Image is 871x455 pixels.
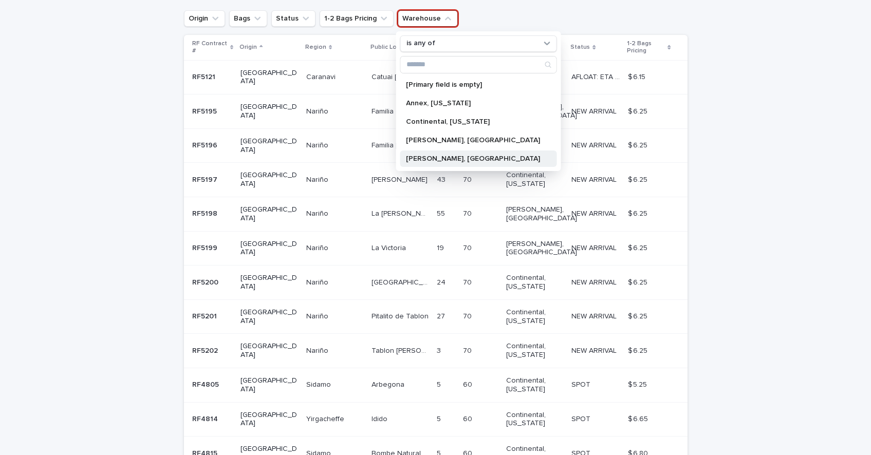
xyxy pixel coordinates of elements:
[306,276,330,287] p: Nariño
[372,242,408,253] p: La Victoria
[628,413,650,424] p: $ 6.65
[306,345,330,355] p: Nariño
[463,378,474,389] p: 60
[571,310,619,321] p: NEW ARRIVAL
[571,105,619,116] p: NEW ARRIVAL
[400,56,556,73] input: Search
[406,100,540,107] p: Annex, [US_STATE]
[398,10,458,27] button: Warehouse
[192,38,228,57] p: RF Contract #
[437,276,448,287] p: 24
[628,276,650,287] p: $ 6.25
[570,42,590,53] p: Status
[372,139,431,150] p: Familia [PERSON_NAME]
[192,207,219,218] p: RF5198
[437,174,448,184] p: 43
[463,345,474,355] p: 70
[372,276,431,287] p: [GEOGRAPHIC_DATA]
[628,174,650,184] p: $ 6.25
[628,378,649,389] p: $ 5.25
[372,310,431,321] p: Pitalito de Tablon
[184,231,688,266] tr: RF5199RF5199 [GEOGRAPHIC_DATA]NariñoNariño La VictoriaLa Victoria 1919 7070 [PERSON_NAME], [GEOGR...
[406,118,540,125] p: Continental, [US_STATE]
[372,71,431,82] p: Catuai [PERSON_NAME]
[628,207,650,218] p: $ 6.25
[192,310,219,321] p: RF5201
[372,207,431,218] p: La [PERSON_NAME]
[628,105,650,116] p: $ 6.25
[400,56,557,73] div: Search
[239,42,257,53] p: Origin
[240,308,298,326] p: [GEOGRAPHIC_DATA]
[463,276,474,287] p: 70
[306,105,330,116] p: Nariño
[184,60,688,94] tr: RF5121RF5121 [GEOGRAPHIC_DATA]CaranaviCaranavi Catuai [PERSON_NAME]Catuai [PERSON_NAME] 99 6060 C...
[192,378,221,389] p: RF4805
[628,139,650,150] p: $ 6.25
[184,10,225,27] button: Origin
[240,69,298,86] p: [GEOGRAPHIC_DATA]
[571,71,622,82] p: AFLOAT: ETA 10-31-2025
[571,139,619,150] p: NEW ARRIVAL
[372,174,430,184] p: [PERSON_NAME]
[571,378,592,389] p: SPOT
[628,345,650,355] p: $ 6.25
[437,207,447,218] p: 55
[372,378,406,389] p: Arbegona
[571,345,619,355] p: NEW ARRIVAL
[240,171,298,188] p: [GEOGRAPHIC_DATA]
[372,413,390,424] p: Idido
[463,207,474,218] p: 70
[306,207,330,218] p: Nariño
[320,10,394,27] button: 1-2 Bags Pricing
[372,105,431,116] p: Familia Chincunque
[192,174,219,184] p: RF5197
[628,310,650,321] p: $ 6.25
[240,274,298,291] p: [GEOGRAPHIC_DATA]
[184,402,688,437] tr: RF4814RF4814 [GEOGRAPHIC_DATA]YirgacheffeYirgacheffe IdidoIdido 55 6060 Continental, [US_STATE] S...
[437,413,443,424] p: 5
[571,242,619,253] p: NEW ARRIVAL
[372,345,431,355] p: Tablon [PERSON_NAME]
[463,242,474,253] p: 70
[192,105,219,116] p: RF5195
[437,310,447,321] p: 27
[240,342,298,359] p: [GEOGRAPHIC_DATA]
[628,71,647,82] p: $ 6.15
[240,240,298,257] p: [GEOGRAPHIC_DATA]
[406,155,540,162] p: [PERSON_NAME], [GEOGRAPHIC_DATA]
[571,174,619,184] p: NEW ARRIVAL
[271,10,316,27] button: Status
[437,345,443,355] p: 3
[306,174,330,184] p: Nariño
[184,163,688,197] tr: RF5197RF5197 [GEOGRAPHIC_DATA]NariñoNariño [PERSON_NAME][PERSON_NAME] 4343 7070 Continental, [US_...
[370,42,419,53] p: Public Lot Name
[463,174,474,184] p: 70
[437,242,446,253] p: 19
[406,39,435,48] p: is any of
[240,205,298,223] p: [GEOGRAPHIC_DATA]
[184,197,688,231] tr: RF5198RF5198 [GEOGRAPHIC_DATA]NariñoNariño La [PERSON_NAME]La [PERSON_NAME] 5555 7070 [PERSON_NAM...
[184,334,688,368] tr: RF5202RF5202 [GEOGRAPHIC_DATA]NariñoNariño Tablon [PERSON_NAME]Tablon [PERSON_NAME] 33 7070 Conti...
[184,128,688,163] tr: RF5196RF5196 [GEOGRAPHIC_DATA]NariñoNariño Familia [PERSON_NAME]Familia [PERSON_NAME] 6060 7070 C...
[184,94,688,129] tr: RF5195RF5195 [GEOGRAPHIC_DATA]NariñoNariño Familia ChincunqueFamilia Chincunque 1515 7070 [PERSON...
[306,139,330,150] p: Nariño
[463,413,474,424] p: 60
[306,413,346,424] p: Yirgacheffe
[192,71,217,82] p: RF5121
[184,266,688,300] tr: RF5200RF5200 [GEOGRAPHIC_DATA]NariñoNariño [GEOGRAPHIC_DATA][GEOGRAPHIC_DATA] 2424 7070 Continent...
[306,242,330,253] p: Nariño
[192,345,220,355] p: RF5202
[406,81,540,88] p: [Primary field is empty]
[192,242,219,253] p: RF5199
[437,378,443,389] p: 5
[306,378,333,389] p: Sidamo
[406,137,540,144] p: [PERSON_NAME], [GEOGRAPHIC_DATA]
[628,242,650,253] p: $ 6.25
[192,413,220,424] p: RF4814
[627,38,665,57] p: 1-2 Bags Pricing
[306,310,330,321] p: Nariño
[463,310,474,321] p: 70
[192,139,219,150] p: RF5196
[184,368,688,402] tr: RF4805RF4805 [GEOGRAPHIC_DATA]SidamoSidamo ArbegonaArbegona 55 6060 Continental, [US_STATE] SPOTS...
